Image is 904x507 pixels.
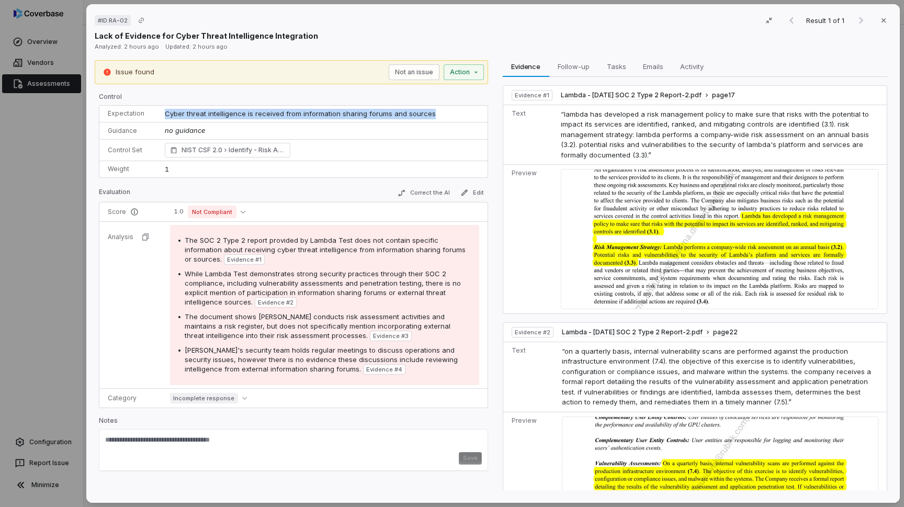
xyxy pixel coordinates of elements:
[170,206,250,218] button: 1.0Not Compliant
[99,416,488,429] p: Notes
[108,208,157,216] p: Score
[258,298,293,307] span: Evidence # 2
[562,328,703,336] span: Lambda - [DATE] SOC 2 Type 2 Report-2.pdf
[95,43,159,50] span: Analyzed: 2 hours ago
[514,328,550,336] span: Evidence # 2
[507,60,545,73] span: Evidence
[561,91,735,100] button: Lambda - [DATE] SOC 2 Type 2 Report-2.pdfpage17
[503,342,557,412] td: Text
[712,91,735,99] span: page 17
[108,146,152,154] p: Control Set
[185,346,458,373] span: [PERSON_NAME]'s security team holds regular meetings to discuss operations and security issues, h...
[185,236,466,263] span: The SOC 2 Type 2 report provided by Lambda Test does not contain specific information about recei...
[165,43,228,50] span: Updated: 2 hours ago
[99,188,130,200] p: Evaluation
[562,328,738,337] button: Lambda - [DATE] SOC 2 Type 2 Report-2.pdfpage22
[132,11,151,30] button: Copy link
[366,365,402,374] span: Evidence # 4
[108,233,133,241] p: Analysis
[188,206,236,218] span: Not Compliant
[165,126,205,134] span: no guidance
[108,127,152,135] p: Guidance
[675,60,707,73] span: Activity
[456,186,488,199] button: Edit
[561,91,702,99] span: Lambda - [DATE] SOC 2 Type 2 Report-2.pdf
[561,169,878,309] img: 5c5c8f90cae145a5840a53fec3c6ba9a_original.jpg_w1200.jpg
[182,145,285,155] span: NIST CSF 2.0 Identify - Risk Assessment
[562,347,871,407] span: “on a quarterly basis, internal vulnerability scans are performed against the production infrastr...
[373,332,409,340] span: Evidence # 3
[185,312,450,340] span: The document shows [PERSON_NAME] conducts risk assessment activities and maintains a risk registe...
[227,255,262,264] span: Evidence # 1
[98,16,128,25] span: # ID.RA-02
[503,165,556,313] td: Preview
[713,328,738,336] span: page 22
[185,269,461,306] span: While Lambda Test demonstrates strong security practices through their SOC 2 compliance, includin...
[503,105,556,165] td: Text
[638,60,667,73] span: Emails
[602,60,630,73] span: Tasks
[108,109,152,118] p: Expectation
[116,67,154,77] p: Issue found
[108,394,157,402] p: Category
[806,15,846,26] p: Result 1 of 1
[170,393,238,403] span: Incomplete response
[443,64,483,80] button: Action
[108,165,152,173] p: Weight
[393,187,454,199] button: Correct the AI
[165,165,169,173] span: 1
[514,91,549,99] span: Evidence # 1
[95,30,318,41] p: Lack of Evidence for Cyber Threat Intelligence Integration
[388,64,439,80] button: Not an issue
[165,109,436,118] span: Cyber threat intelligence is received from information sharing forums and sources
[99,93,488,105] p: Control
[561,110,869,159] span: “lambda has developed a risk management policy to make sure that risks with the potential to impa...
[553,60,594,73] span: Follow-up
